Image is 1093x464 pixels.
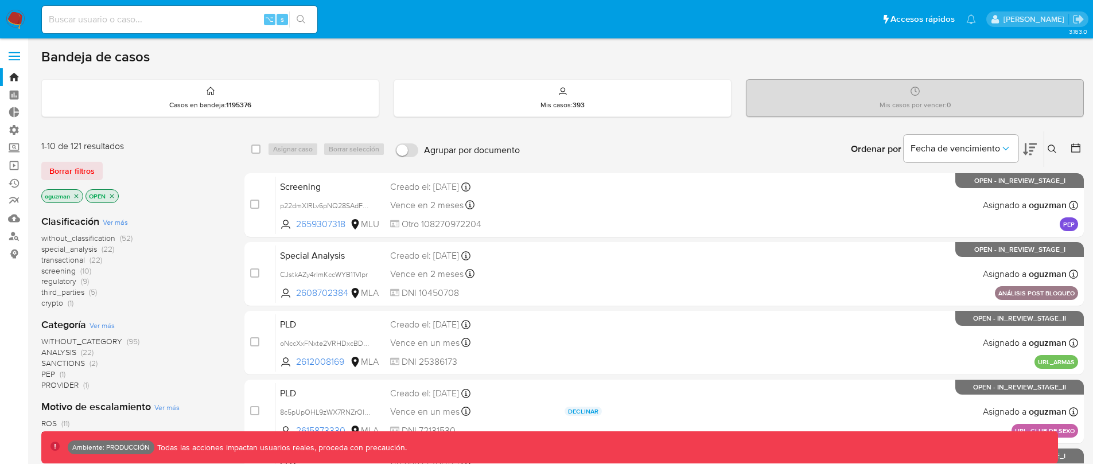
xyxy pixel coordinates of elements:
span: Accesos rápidos [890,13,955,25]
a: Salir [1072,13,1084,25]
input: Buscar usuario o caso... [42,12,317,27]
button: search-icon [289,11,313,28]
p: omar.guzman@mercadolibre.com.co [1003,14,1068,25]
a: Notificaciones [966,14,976,24]
span: ⌥ [265,14,274,25]
p: Todas las acciones impactan usuarios reales, proceda con precaución. [154,442,407,453]
span: s [281,14,284,25]
p: Ambiente: PRODUCCIÓN [72,445,150,450]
